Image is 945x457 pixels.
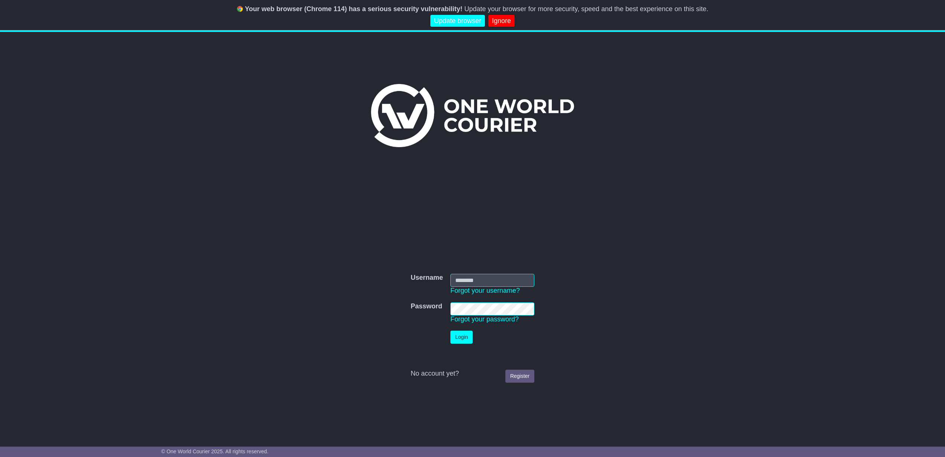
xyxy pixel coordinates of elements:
span: © One World Courier 2025. All rights reserved. [161,448,268,454]
span: Update your browser for more security, speed and the best experience on this site. [464,5,708,13]
a: Update browser [430,15,485,27]
img: One World [371,84,574,147]
a: Ignore [488,15,515,27]
b: Your web browser (Chrome 114) has a serious security vulnerability! [245,5,463,13]
a: Forgot your password? [450,315,519,323]
button: Login [450,331,473,344]
label: Username [411,274,443,282]
div: No account yet? [411,370,534,378]
a: Forgot your username? [450,287,520,294]
label: Password [411,302,442,311]
a: Register [505,370,534,383]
